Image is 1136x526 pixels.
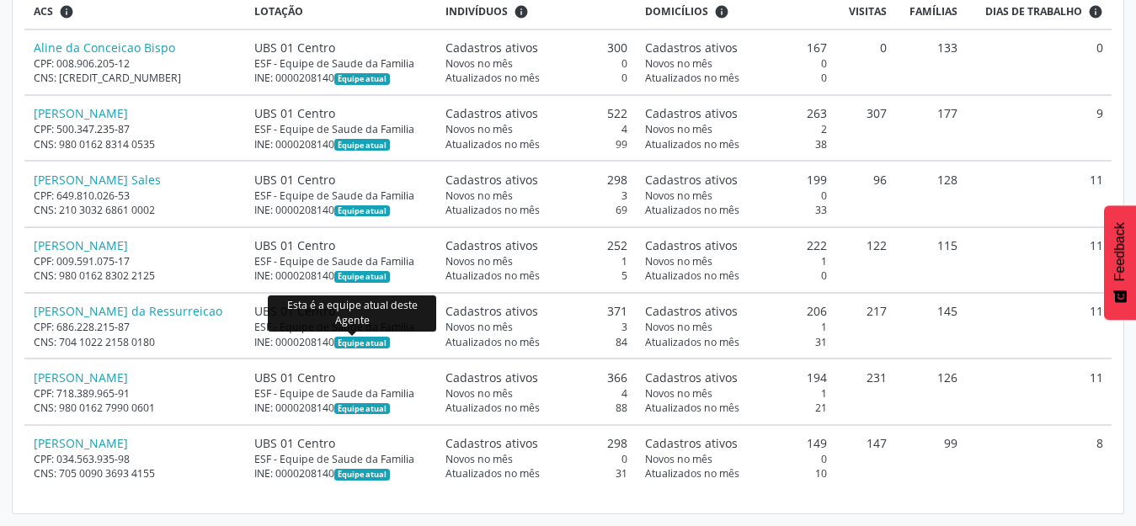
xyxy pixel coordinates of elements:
span: Cadastros ativos [445,104,538,122]
div: UBS 01 Centro [254,434,427,452]
span: Atualizados no mês [645,137,739,151]
span: Atualizados no mês [445,203,540,217]
div: 522 [445,104,627,122]
span: Novos no mês [445,189,513,203]
td: 99 [895,425,966,490]
div: INE: 0000208140 [254,137,427,151]
td: 11 [966,161,1112,226]
div: 0 [445,71,627,85]
div: CNS: 980 0162 7990 0601 [34,401,237,415]
div: 206 [645,302,827,320]
div: 5 [445,268,627,283]
a: [PERSON_NAME] [34,105,128,121]
span: Esta é a equipe atual deste Agente [334,139,389,151]
td: 307 [836,95,896,161]
div: 0 [445,56,627,71]
div: 1 [645,320,827,334]
div: INE: 0000208140 [254,71,427,85]
div: UBS 01 Centro [254,104,427,122]
span: Cadastros ativos [645,171,738,189]
span: Atualizados no mês [445,401,540,415]
div: 31 [445,466,627,481]
td: 122 [836,227,896,293]
td: 217 [836,293,896,359]
a: [PERSON_NAME] [34,435,128,451]
div: 99 [445,137,627,151]
div: CPF: 649.810.026-53 [34,189,237,203]
div: CPF: 008.906.205-12 [34,56,237,71]
span: Atualizados no mês [445,268,540,283]
div: 149 [645,434,827,452]
div: 10 [645,466,827,481]
span: Cadastros ativos [445,39,538,56]
span: Atualizados no mês [445,335,540,349]
span: Novos no mês [645,320,712,334]
div: 38 [645,137,827,151]
div: CNS: [CREDIT_CARD_NUMBER] [34,71,237,85]
td: 8 [966,425,1112,490]
td: 133 [895,29,966,95]
td: 231 [836,359,896,424]
span: Novos no mês [445,386,513,401]
span: ACS [34,4,53,19]
a: [PERSON_NAME] [34,237,128,253]
div: ESF - Equipe de Saude da Familia [254,122,427,136]
td: 0 [836,29,896,95]
td: 9 [966,95,1112,161]
div: INE: 0000208140 [254,335,427,349]
div: ESF - Equipe de Saude da Familia [254,386,427,401]
i: <div class="text-left"> <div> <strong>Cadastros ativos:</strong> Cadastros que estão vinculados a... [714,4,729,19]
div: ESF - Equipe de Saude da Familia [254,254,427,268]
span: Novos no mês [645,189,712,203]
span: Cadastros ativos [645,236,738,254]
div: 84 [445,335,627,349]
div: 222 [645,236,827,254]
span: Atualizados no mês [645,401,739,415]
div: 194 [645,369,827,386]
a: [PERSON_NAME] da Ressurreicao [34,303,222,319]
div: INE: 0000208140 [254,466,427,481]
div: UBS 01 Centro [254,171,427,189]
div: 4 [445,386,627,401]
span: Novos no mês [445,254,513,268]
div: 298 [445,171,627,189]
span: Cadastros ativos [445,434,538,452]
span: Atualizados no mês [645,71,739,85]
div: 69 [445,203,627,217]
span: Cadastros ativos [645,104,738,122]
i: Dias em que o(a) ACS fez pelo menos uma visita, ou ficha de cadastro individual ou cadastro domic... [1088,4,1103,19]
span: Novos no mês [645,254,712,268]
div: 4 [445,122,627,136]
div: 1 [445,254,627,268]
td: 11 [966,293,1112,359]
span: Novos no mês [645,452,712,466]
div: 300 [445,39,627,56]
div: 0 [645,56,827,71]
div: 0 [445,452,627,466]
span: Cadastros ativos [645,369,738,386]
span: Esta é a equipe atual deste Agente [334,73,389,85]
div: 2 [645,122,827,136]
div: CPF: 009.591.075-17 [34,254,237,268]
div: 0 [645,71,827,85]
div: CNS: 980 0162 8302 2125 [34,268,237,283]
div: CNS: 705 0090 3693 4155 [34,466,237,481]
a: [PERSON_NAME] Sales [34,172,161,188]
div: CPF: 718.389.965-91 [34,386,237,401]
div: 0 [645,189,827,203]
span: Esta é a equipe atual deste Agente [334,205,389,217]
span: Cadastros ativos [445,302,538,320]
button: Feedback - Mostrar pesquisa [1104,205,1136,320]
div: 1 [645,386,827,401]
div: 3 [445,189,627,203]
div: 371 [445,302,627,320]
span: Atualizados no mês [445,137,540,151]
span: Dias de trabalho [985,4,1082,19]
span: Atualizados no mês [445,466,540,481]
td: 177 [895,95,966,161]
i: ACSs que estiveram vinculados a uma UBS neste período, mesmo sem produtividade. [59,4,74,19]
span: Cadastros ativos [445,171,538,189]
div: Esta é a equipe atual deste Agente [268,295,436,332]
div: 0 [645,452,827,466]
span: Novos no mês [645,386,712,401]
